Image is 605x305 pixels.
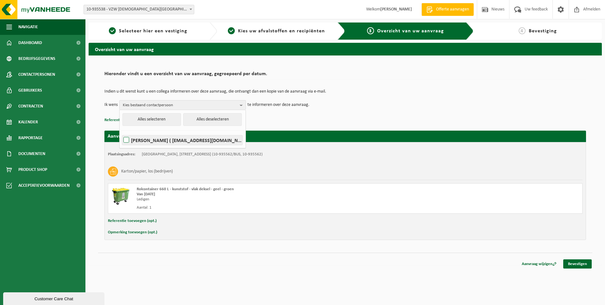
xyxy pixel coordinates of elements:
strong: [PERSON_NAME] [380,7,412,12]
span: 4 [519,27,526,34]
span: Kies uw afvalstoffen en recipiënten [238,29,325,34]
h3: Karton/papier, los (bedrijven) [121,166,173,177]
p: Indien u dit wenst kunt u een collega informeren over deze aanvraag, die ontvangt dan een kopie v... [104,89,586,94]
strong: Plaatsingsadres: [108,152,135,156]
span: Rapportage [18,130,43,146]
p: Ik wens [104,100,118,110]
span: Bevestiging [529,29,557,34]
a: Aanvraag wijzigen [517,259,561,269]
p: te informeren over deze aanvraag. [247,100,309,110]
a: 2Kies uw afvalstoffen en recipiënten [220,27,333,35]
strong: Aanvraag voor [DATE] [108,134,155,139]
span: Kalender [18,114,38,130]
span: Gebruikers [18,82,42,98]
label: [PERSON_NAME] ( [EMAIL_ADDRESS][DOMAIN_NAME] ) [122,135,242,145]
span: Selecteer hier een vestiging [119,29,187,34]
iframe: chat widget [3,291,106,305]
button: Kies bestaand contactpersoon [119,100,246,110]
span: Kies bestaand contactpersoon [123,101,237,110]
span: 3 [367,27,374,34]
span: Dashboard [18,35,42,51]
span: Documenten [18,146,45,162]
div: Ledigen [137,197,371,202]
a: Bevestigen [563,259,592,269]
span: Offerte aanvragen [434,6,471,13]
span: Contactpersonen [18,67,55,82]
span: Contracten [18,98,43,114]
div: Aantal: 1 [137,205,371,210]
button: Referentie toevoegen (opt.) [104,116,153,124]
span: Navigatie [18,19,38,35]
span: Overzicht van uw aanvraag [377,29,444,34]
button: Alles deselecteren [183,113,242,126]
a: Offerte aanvragen [421,3,474,16]
span: 2 [228,27,235,34]
span: Bedrijfsgegevens [18,51,55,67]
td: [GEOGRAPHIC_DATA], [STREET_ADDRESS] (10-935562/BUS, 10-935562) [142,152,263,157]
a: 1Selecteer hier een vestiging [92,27,204,35]
span: 10-935538 - VZW PRIESTER DAENS COLLEGE - AALST [84,5,194,14]
span: Product Shop [18,162,47,178]
h2: Hieronder vindt u een overzicht van uw aanvraag, gegroepeerd per datum. [104,71,586,80]
h2: Overzicht van uw aanvraag [89,43,602,55]
span: Rolcontainer 660 L - kunststof - vlak deksel - geel - groen [137,187,234,191]
span: 1 [109,27,116,34]
img: WB-0660-HPE-GN-50.png [111,187,130,206]
button: Referentie toevoegen (opt.) [108,217,157,225]
strong: Van [DATE] [137,192,155,196]
button: Opmerking toevoegen (opt.) [108,228,157,237]
span: Acceptatievoorwaarden [18,178,70,193]
button: Alles selecteren [122,113,181,126]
